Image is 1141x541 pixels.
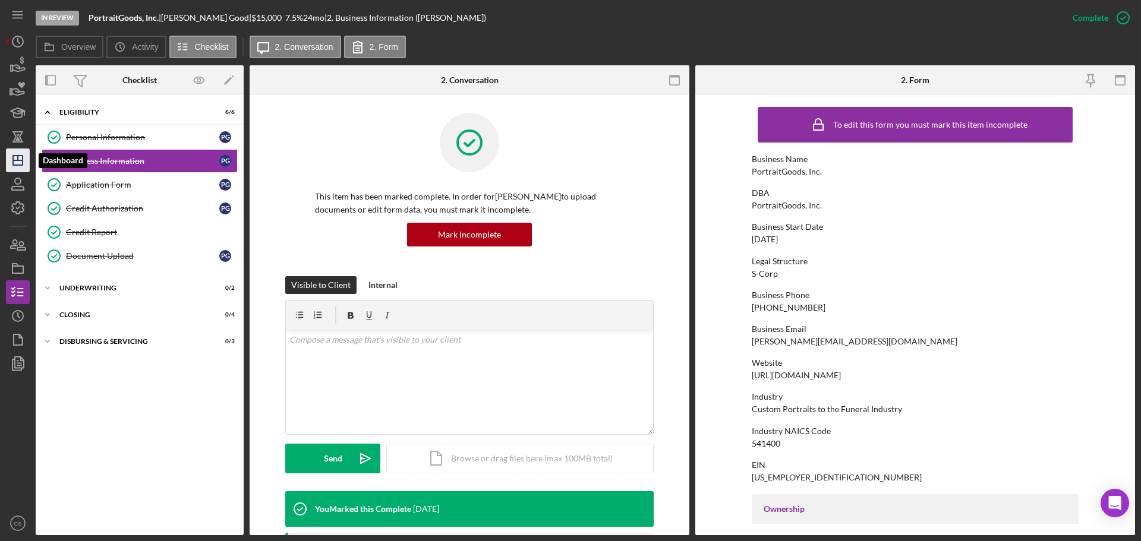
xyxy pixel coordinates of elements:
button: CS [6,511,30,535]
div: S-Corp [752,269,778,279]
button: 2. Conversation [250,36,341,58]
div: Underwriting [59,284,205,292]
label: Checklist [195,42,229,52]
button: 2. Form [344,36,406,58]
div: 0 / 3 [213,338,235,345]
div: 2. Form [901,75,929,85]
div: [PERSON_NAME] Good | [161,13,251,23]
button: Internal [363,276,404,294]
a: Credit Report [42,220,238,244]
button: Checklist [169,36,237,58]
div: Industry [752,392,1079,401]
b: PortraitGoods, Inc. [89,12,159,23]
div: Business Information [66,156,219,166]
div: Business Phone [752,290,1079,300]
div: Internal [368,276,398,294]
div: 6 / 6 [213,109,235,116]
a: Personal InformationPG [42,125,238,149]
button: Visible to Client [285,276,357,294]
div: 541400 [752,439,780,448]
a: Business InformationPG [42,149,238,173]
label: Overview [61,42,96,52]
button: Mark Incomplete [407,223,532,246]
div: Personal Information [66,132,219,142]
div: 0 / 2 [213,284,235,292]
button: Activity [106,36,166,58]
div: 0 / 4 [213,311,235,318]
div: | 2. Business Information ([PERSON_NAME]) [324,13,486,23]
div: Eligibility [59,109,205,116]
div: Industry NAICS Code [752,426,1079,436]
label: 2. Form [370,42,398,52]
div: 24 mo [303,13,324,23]
div: PortraitGoods, Inc. [752,167,822,176]
span: $15,000 [251,12,282,23]
div: 7.5 % [285,13,303,23]
button: Complete [1061,6,1135,30]
div: Credit Report [66,227,237,237]
label: 2. Conversation [275,42,333,52]
div: Closing [59,311,205,318]
div: [US_EMPLOYER_IDENTIFICATION_NUMBER] [752,473,922,482]
div: DBA [752,188,1079,198]
div: P G [219,155,231,167]
text: CS [14,520,21,527]
div: Disbursing & Servicing [59,338,205,345]
p: This item has been marked complete. In order for [PERSON_NAME] to upload documents or edit form d... [315,190,624,217]
div: Business Name [752,154,1079,164]
div: Ownership [764,504,1067,514]
button: Overview [36,36,103,58]
a: Credit AuthorizationPG [42,197,238,220]
div: [PERSON_NAME][EMAIL_ADDRESS][DOMAIN_NAME] [752,337,957,346]
div: P G [219,250,231,262]
div: Application Form [66,180,219,189]
div: Complete [1073,6,1108,30]
div: Custom Portraits to the Funeral Industry [752,404,902,414]
div: Credit Authorization [66,204,219,213]
div: Checklist [122,75,157,85]
button: Send [285,444,380,473]
div: EIN [752,460,1079,470]
div: Legal Structure [752,257,1079,266]
div: Send [324,444,342,473]
div: Website [752,358,1079,368]
div: [DATE] [752,235,778,244]
div: Mark Incomplete [438,223,501,246]
div: PortraitGoods, Inc. [752,201,822,210]
label: Activity [132,42,158,52]
div: P G [219,203,231,214]
div: [URL][DOMAIN_NAME] [752,371,841,380]
div: You Marked this Complete [315,504,411,514]
time: 2025-08-05 20:48 [413,504,439,514]
div: P G [219,131,231,143]
div: | [89,13,161,23]
div: In Review [36,11,79,26]
div: [PHONE_NUMBER] [752,303,825,312]
div: P G [219,179,231,191]
a: Application FormPG [42,173,238,197]
div: Visible to Client [291,276,351,294]
a: Document UploadPG [42,244,238,268]
div: Business Start Date [752,222,1079,232]
div: Open Intercom Messenger [1101,489,1129,517]
div: 2. Conversation [441,75,499,85]
div: Business Email [752,324,1079,334]
div: Document Upload [66,251,219,261]
div: To edit this form you must mark this item incomplete [833,120,1027,129]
